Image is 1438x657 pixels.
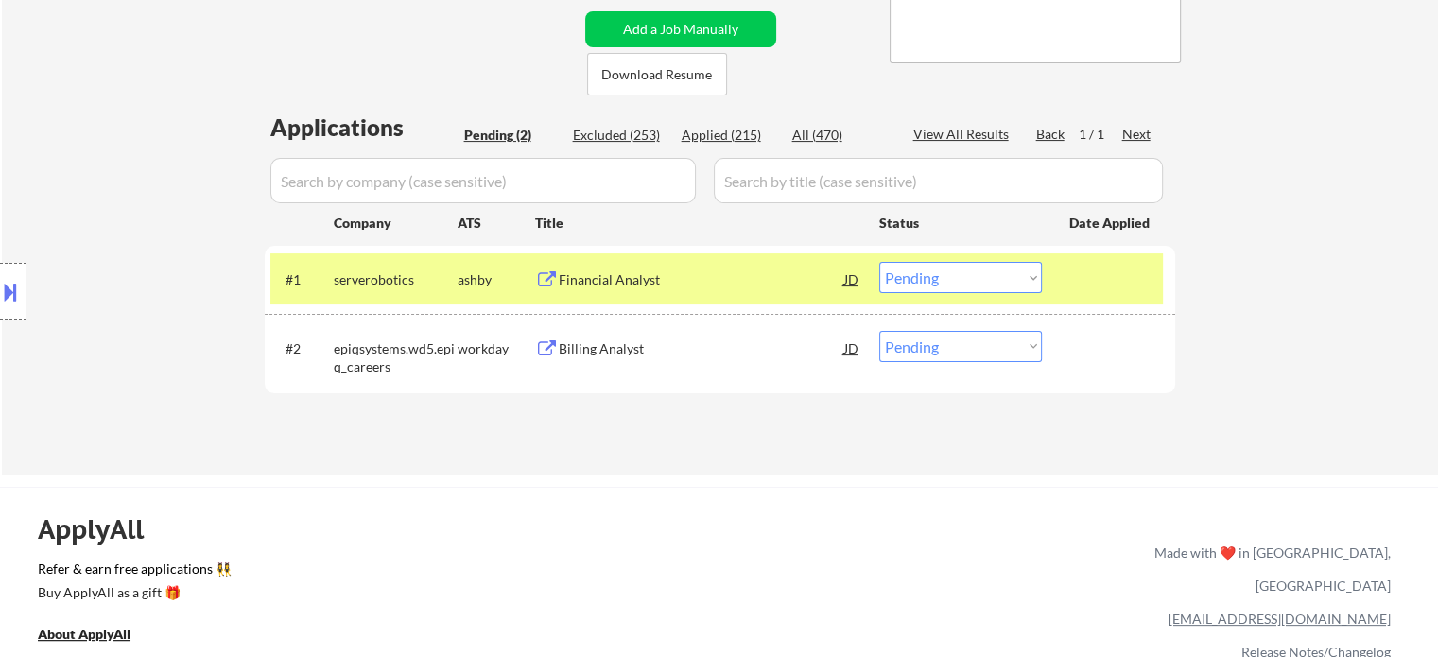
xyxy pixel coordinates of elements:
div: JD [842,331,861,365]
div: Billing Analyst [559,339,844,358]
u: About ApplyAll [38,626,130,642]
div: JD [842,262,861,296]
div: Company [334,214,458,233]
div: ApplyAll [38,513,165,545]
div: Excluded (253) [573,126,667,145]
input: Search by title (case sensitive) [714,158,1163,203]
div: Back [1036,125,1066,144]
input: Search by company (case sensitive) [270,158,696,203]
div: Status [879,205,1042,239]
div: Title [535,214,861,233]
button: Add a Job Manually [585,11,776,47]
div: workday [458,339,535,358]
div: Next [1122,125,1152,144]
div: Date Applied [1069,214,1152,233]
div: epiqsystems.wd5.epiq_careers [334,339,458,376]
div: Made with ❤️ in [GEOGRAPHIC_DATA], [GEOGRAPHIC_DATA] [1147,536,1391,602]
div: View All Results [913,125,1014,144]
div: Pending (2) [464,126,559,145]
div: ATS [458,214,535,233]
a: Refer & earn free applications 👯‍♀️ [38,562,759,582]
div: ashby [458,270,535,289]
a: About ApplyAll [38,624,157,648]
a: Buy ApplyAll as a gift 🎁 [38,582,227,606]
div: All (470) [792,126,887,145]
div: Financial Analyst [559,270,844,289]
div: Applications [270,116,458,139]
div: 1 / 1 [1079,125,1122,144]
a: [EMAIL_ADDRESS][DOMAIN_NAME] [1169,611,1391,627]
div: serverobotics [334,270,458,289]
div: Applied (215) [682,126,776,145]
button: Download Resume [587,53,727,95]
div: Buy ApplyAll as a gift 🎁 [38,586,227,599]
